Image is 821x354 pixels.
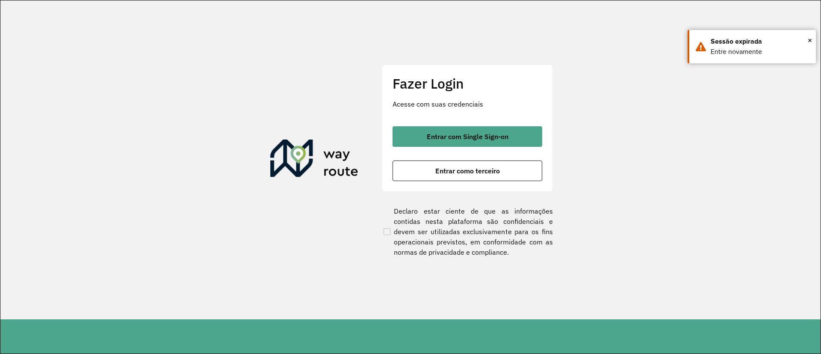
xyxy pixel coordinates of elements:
div: Sessão expirada [711,36,809,47]
span: Entrar com Single Sign-on [427,133,508,140]
span: × [808,34,812,47]
button: Close [808,34,812,47]
label: Declaro estar ciente de que as informações contidas nesta plataforma são confidenciais e devem se... [382,206,553,257]
h2: Fazer Login [393,75,542,92]
img: Roteirizador AmbevTech [270,140,358,181]
span: Entrar como terceiro [435,167,500,174]
button: button [393,126,542,147]
p: Acesse com suas credenciais [393,99,542,109]
div: Entre novamente [711,47,809,57]
button: button [393,161,542,181]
